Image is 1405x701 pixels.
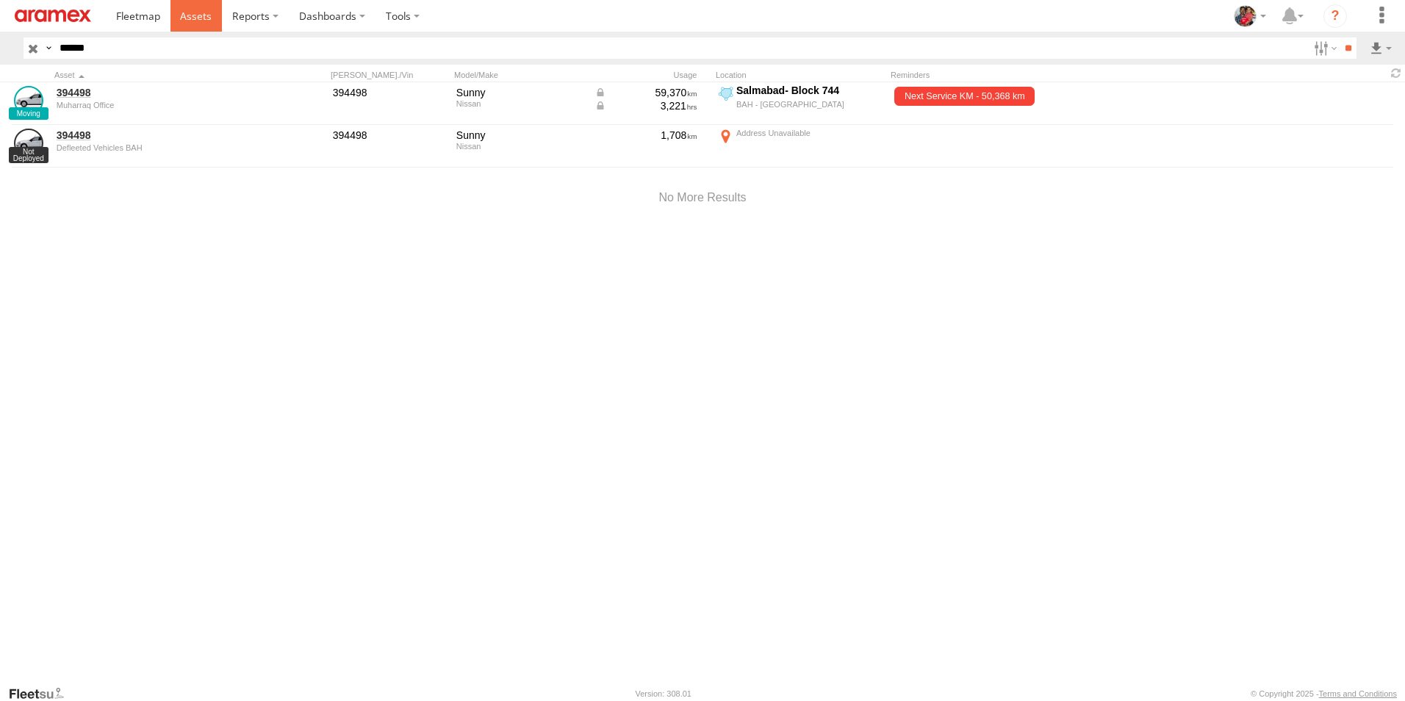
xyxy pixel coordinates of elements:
[1308,37,1340,59] label: Search Filter Options
[15,10,91,22] img: aramex-logo.svg
[54,70,260,80] div: Click to Sort
[894,87,1035,106] span: Next Service KM - 50,368 km
[456,86,584,99] div: Sunny
[57,101,258,109] div: undefined
[331,70,448,80] div: [PERSON_NAME]./Vin
[736,84,883,97] div: Salmabad- Block 744
[891,70,1126,80] div: Reminders
[57,129,258,142] a: 394498
[716,84,885,123] label: Click to View Current Location
[333,129,446,142] div: 394498
[8,686,76,701] a: Visit our Website
[333,86,446,99] div: 394498
[57,143,258,152] div: undefined
[736,99,883,109] div: BAH - [GEOGRAPHIC_DATA]
[594,86,697,99] div: Data from Vehicle CANbus
[1387,66,1405,80] span: Refresh
[1229,5,1271,27] div: Moncy Varghese
[594,129,697,142] div: 1,708
[456,142,584,151] div: Nissan
[454,70,586,80] div: Model/Make
[594,99,697,112] div: Data from Vehicle CANbus
[1323,4,1347,28] i: ?
[57,86,258,99] a: 394498
[1319,689,1397,698] a: Terms and Conditions
[14,86,43,115] a: View Asset Details
[592,70,710,80] div: Usage
[716,70,885,80] div: Location
[636,689,691,698] div: Version: 308.01
[716,126,885,166] label: Click to View Current Location
[43,37,54,59] label: Search Query
[456,99,584,108] div: Nissan
[1251,689,1397,698] div: © Copyright 2025 -
[14,129,43,158] a: View Asset Details
[1368,37,1393,59] label: Export results as...
[456,129,584,142] div: Sunny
